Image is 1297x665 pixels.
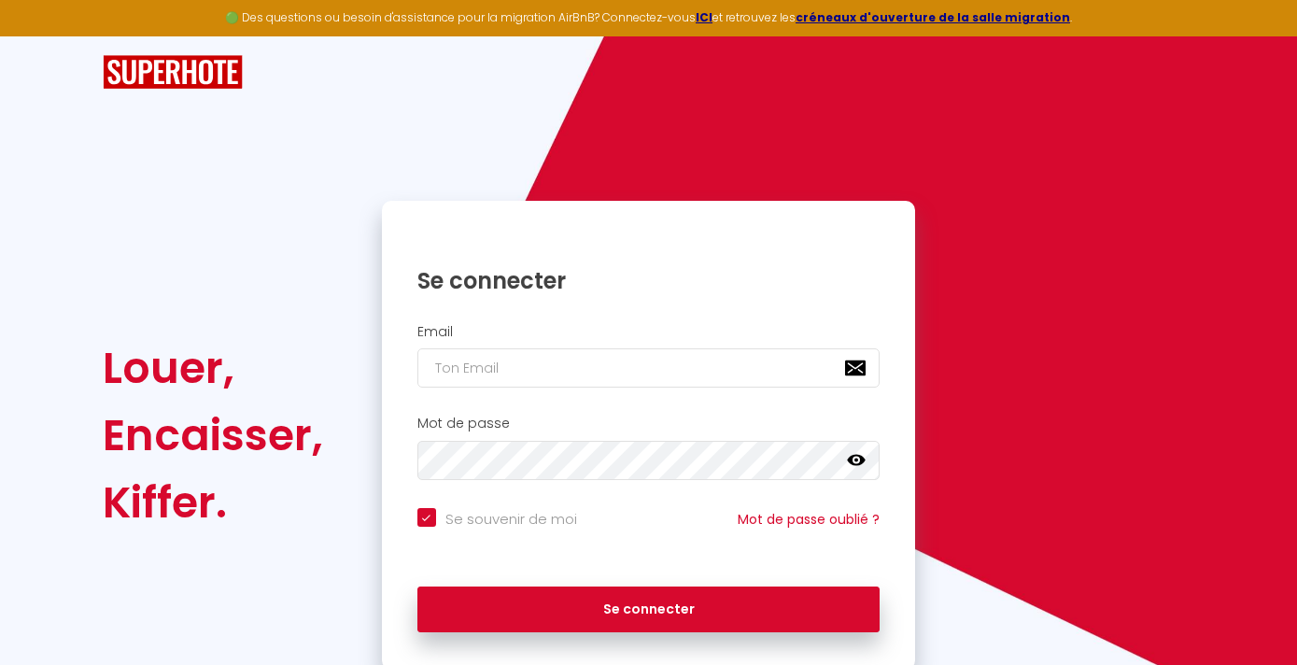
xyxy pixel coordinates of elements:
div: Louer, [103,334,323,402]
div: Encaisser, [103,402,323,469]
a: créneaux d'ouverture de la salle migration [796,9,1070,25]
a: Mot de passe oublié ? [738,510,880,529]
input: Ton Email [417,348,881,388]
div: Kiffer. [103,469,323,536]
img: SuperHote logo [103,55,243,90]
h2: Email [417,324,881,340]
h2: Mot de passe [417,416,881,432]
button: Se connecter [417,587,881,633]
a: ICI [696,9,712,25]
h1: Se connecter [417,266,881,295]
